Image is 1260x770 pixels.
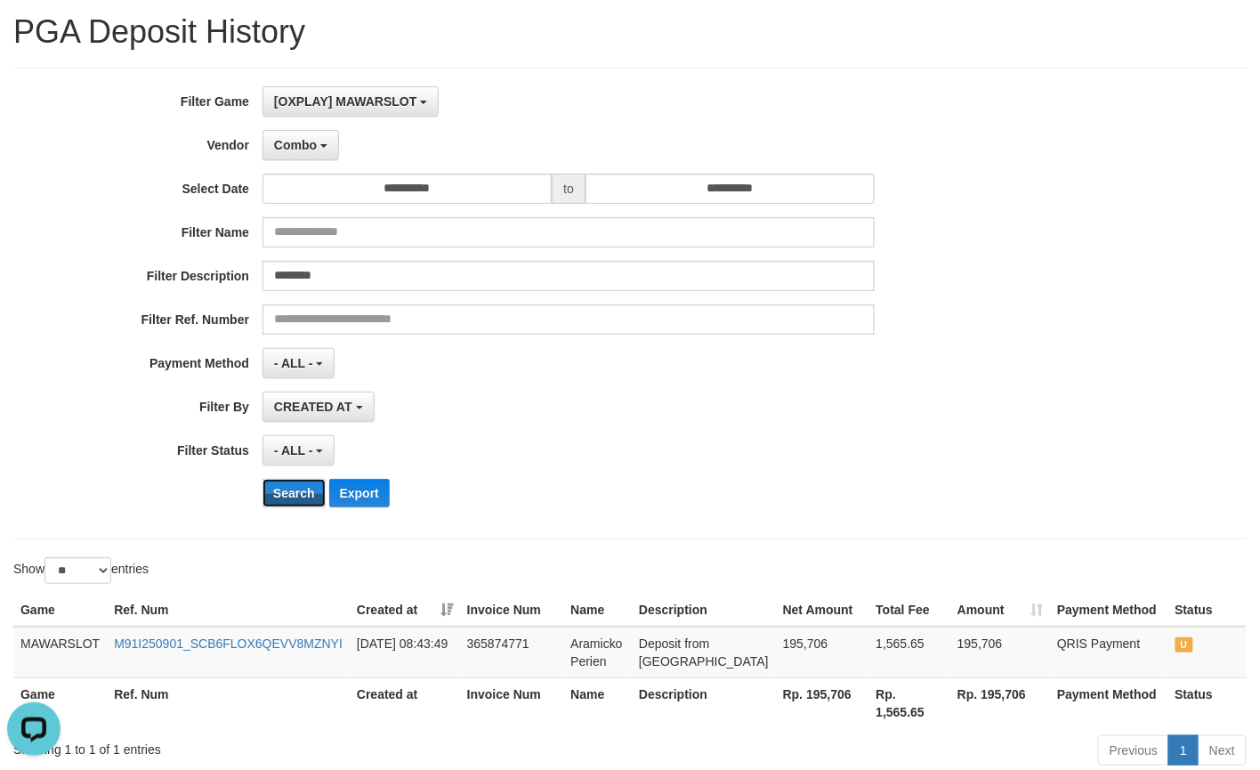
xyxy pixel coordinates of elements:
th: Net Amount [776,594,869,627]
td: Aramicko Perien [563,627,632,678]
th: Description [632,677,776,728]
td: MAWARSLOT [13,627,107,678]
th: Created at: activate to sort column ascending [350,594,460,627]
th: Invoice Num [460,677,564,728]
button: - ALL - [262,435,335,466]
td: 365874771 [460,627,564,678]
span: to [552,174,586,204]
span: - ALL - [274,356,313,370]
th: Rp. 1,565.65 [869,677,950,728]
button: CREATED AT [262,392,375,422]
th: Name [563,594,632,627]
th: Description [632,594,776,627]
button: Open LiveChat chat widget [7,7,61,61]
th: Ref. Num [107,677,350,728]
th: Invoice Num [460,594,564,627]
select: Showentries [44,557,111,584]
a: 1 [1168,735,1199,766]
th: Payment Method [1050,594,1167,627]
a: M91I250901_SCB6FLOX6QEVV8MZNYI [114,636,343,651]
td: Deposit from [GEOGRAPHIC_DATA] [632,627,776,678]
span: [OXPLAY] MAWARSLOT [274,94,417,109]
td: [DATE] 08:43:49 [350,627,460,678]
span: - ALL - [274,443,313,458]
span: UNPAID [1175,637,1193,652]
button: Combo [262,130,339,160]
th: Game [13,677,107,728]
th: Rp. 195,706 [776,677,869,728]
th: Amount: activate to sort column ascending [950,594,1050,627]
span: CREATED AT [274,400,352,414]
button: [OXPLAY] MAWARSLOT [262,86,439,117]
a: Next [1198,735,1247,766]
a: Previous [1098,735,1169,766]
th: Status [1168,594,1248,627]
th: Status [1168,677,1248,728]
label: Show entries [13,557,149,584]
td: 1,565.65 [869,627,950,678]
th: Created at [350,677,460,728]
td: 195,706 [950,627,1050,678]
th: Ref. Num [107,594,350,627]
th: Name [563,677,632,728]
div: Showing 1 to 1 of 1 entries [13,734,512,758]
th: Rp. 195,706 [950,677,1050,728]
th: Payment Method [1050,677,1167,728]
button: Export [329,479,390,507]
th: Total Fee [869,594,950,627]
button: Search [262,479,326,507]
td: QRIS Payment [1050,627,1167,678]
th: Game [13,594,107,627]
span: Combo [274,138,317,152]
h1: PGA Deposit History [13,14,1247,50]
button: - ALL - [262,348,335,378]
td: 195,706 [776,627,869,678]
